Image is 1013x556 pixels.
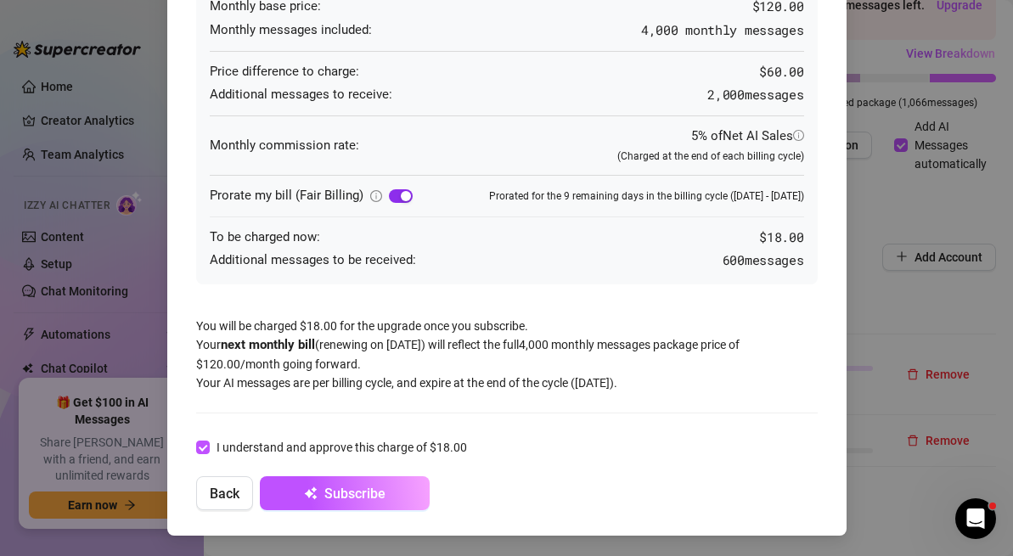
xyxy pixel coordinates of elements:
[210,20,372,41] span: Monthly messages included:
[260,476,430,510] button: Subscribe
[210,227,320,248] span: To be charged now:
[210,62,359,82] span: Price difference to charge:
[210,85,392,105] span: Additional messages to receive:
[641,21,803,38] span: 4,000 monthly messages
[370,190,382,202] span: info-circle
[723,126,804,147] div: Net AI Sales
[759,227,803,248] span: $ 18.00
[691,128,804,143] span: 5% of
[707,85,803,105] span: 2,000 messages
[759,62,803,82] span: $ 60.00
[489,188,804,205] span: Prorated for the 9 remaining days in the billing cycle ([DATE] - [DATE])
[723,250,804,271] span: 600 messages
[221,337,315,352] strong: next monthly bill
[210,438,474,457] span: I understand and approve this charge of $18.00
[210,188,363,203] span: Prorate my bill (Fair Billing)
[793,130,804,141] span: info-circle
[210,136,359,156] span: Monthly commission rate:
[955,498,996,539] iframe: Intercom live chat
[210,486,239,502] span: Back
[324,486,386,502] span: Subscribe
[196,476,253,510] button: Back
[210,250,416,271] span: Additional messages to be received:
[617,150,804,162] span: (Charged at the end of each billing cycle)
